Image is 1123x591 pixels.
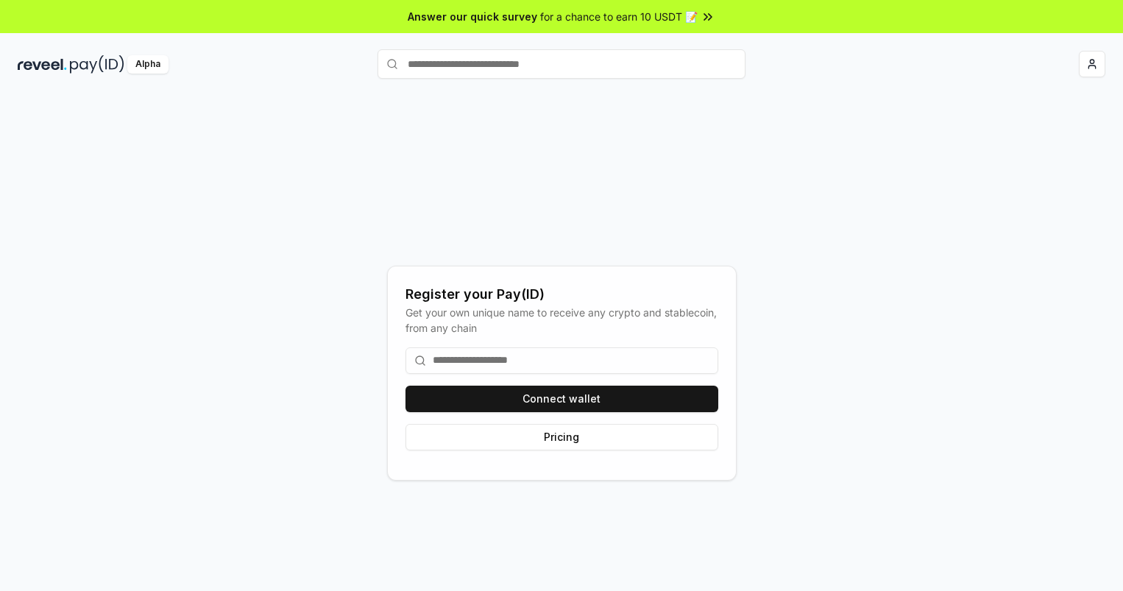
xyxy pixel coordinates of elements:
img: reveel_dark [18,55,67,74]
span: for a chance to earn 10 USDT 📝 [540,9,698,24]
button: Pricing [405,424,718,450]
span: Answer our quick survey [408,9,537,24]
img: pay_id [70,55,124,74]
div: Get your own unique name to receive any crypto and stablecoin, from any chain [405,305,718,336]
div: Alpha [127,55,169,74]
div: Register your Pay(ID) [405,284,718,305]
button: Connect wallet [405,386,718,412]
